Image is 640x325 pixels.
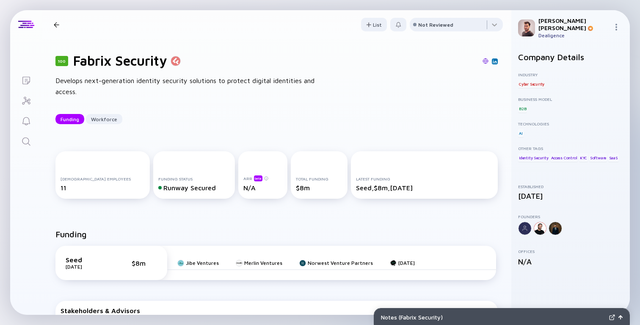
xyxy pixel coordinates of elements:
img: Fabrix Security Website [483,58,488,64]
img: Menu [613,24,620,31]
div: Runway Secured [158,184,230,192]
div: Merlin Ventures [244,260,282,266]
div: $8m [296,184,342,192]
div: Jibe Ventures [186,260,219,266]
a: Norwest Venture Partners [299,260,373,266]
div: Offices [518,249,623,254]
div: Total Funding [296,176,342,181]
div: Access Control [550,153,578,162]
button: List [361,18,387,31]
h1: Fabrix Security [73,53,167,69]
div: Other Tags [518,146,623,151]
div: Norwest Venture Partners [308,260,373,266]
button: Workforce [86,114,122,124]
div: Seed, $8m, [DATE] [356,184,493,192]
div: KYC [579,153,588,162]
h2: Company Details [518,52,623,62]
a: Investor Map [10,90,42,110]
div: SaaS [608,153,619,162]
img: Expand Notes [609,314,615,320]
div: $8m [132,259,157,267]
div: Stakeholders & Advisors [61,307,493,314]
div: [DATE] [66,264,108,270]
div: Notes ( Fabrix Security ) [381,314,606,321]
div: AI [518,129,524,137]
div: Develops next-generation identity security solutions to protect digital identities and access. [55,75,326,97]
div: Dealigence [538,32,610,39]
div: Funding [55,113,84,126]
div: Business Model [518,97,623,102]
div: Funding Status [158,176,230,181]
img: Fabrix Security Linkedin Page [493,59,497,64]
img: Open Notes [618,315,623,319]
button: Funding [55,114,84,124]
div: B2B [518,104,527,113]
div: N/A [518,257,623,266]
div: [PERSON_NAME] [PERSON_NAME] [538,17,610,31]
div: Software [589,153,607,162]
a: Jibe Ventures [177,260,219,266]
img: Gil Profile Picture [518,19,535,36]
div: N/A [243,184,282,192]
div: Latest Funding [356,176,493,181]
div: Workforce [86,113,122,126]
a: Search [10,131,42,151]
div: ARR [243,175,282,181]
div: Cyber Security [518,80,545,88]
div: Founders [518,214,623,219]
div: Industry [518,72,623,77]
div: [DATE] [398,260,415,266]
a: Lists [10,69,42,90]
a: Reminders [10,110,42,131]
div: Identity Security [518,153,549,162]
div: 11 [61,184,145,192]
div: Established [518,184,623,189]
div: [DATE] [518,192,623,200]
div: beta [254,175,262,181]
a: [DATE] [390,260,415,266]
h2: Funding [55,229,87,239]
div: Technologies [518,121,623,126]
div: 100 [55,56,68,66]
div: Seed [66,256,108,264]
a: Merlin Ventures [236,260,282,266]
div: [DEMOGRAPHIC_DATA] Employees [61,176,145,181]
div: Not Reviewed [418,22,453,28]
